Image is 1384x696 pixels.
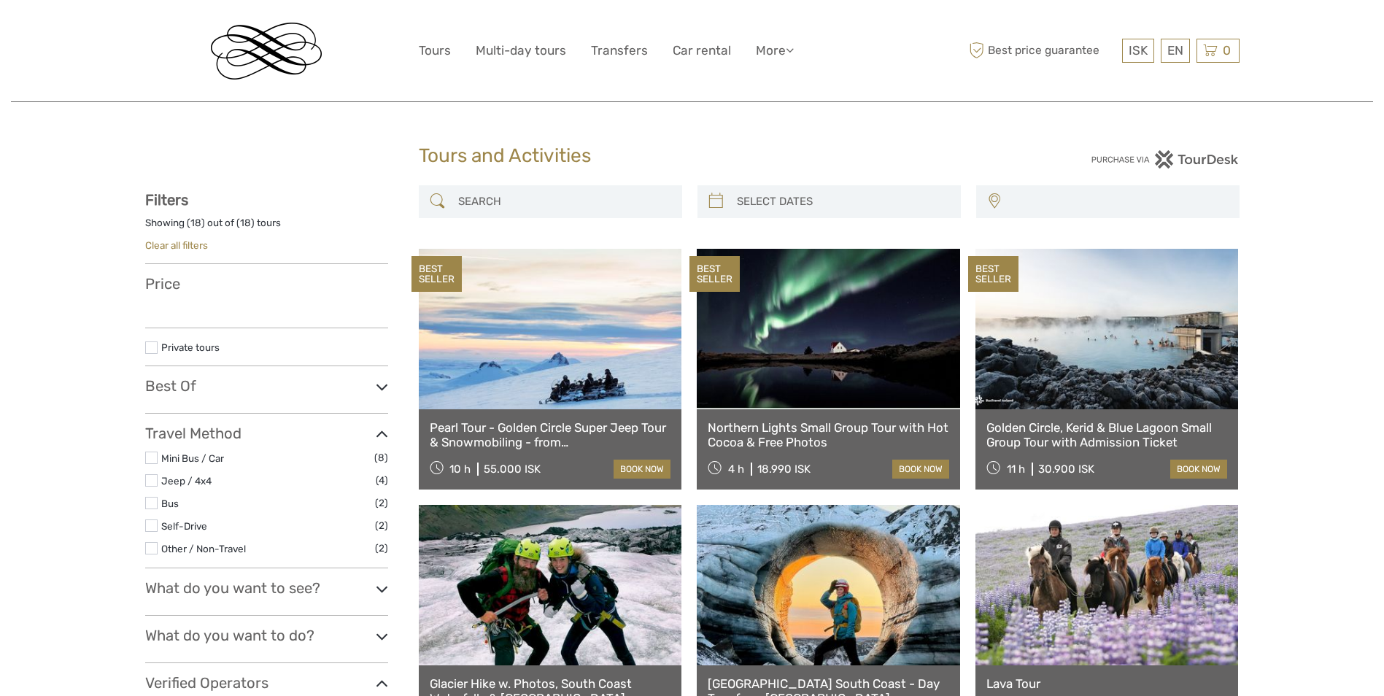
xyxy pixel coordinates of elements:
[452,189,675,214] input: SEARCH
[591,40,648,61] a: Transfers
[145,674,388,692] h3: Verified Operators
[1091,150,1239,169] img: PurchaseViaTourDesk.png
[1221,43,1233,58] span: 0
[145,275,388,293] h3: Price
[892,460,949,479] a: book now
[145,377,388,395] h3: Best Of
[411,256,462,293] div: BEST SELLER
[986,420,1228,450] a: Golden Circle, Kerid & Blue Lagoon Small Group Tour with Admission Ticket
[986,676,1228,691] a: Lava Tour
[708,420,949,450] a: Northern Lights Small Group Tour with Hot Cocoa & Free Photos
[614,460,670,479] a: book now
[1170,460,1227,479] a: book now
[728,463,744,476] span: 4 h
[161,498,179,509] a: Bus
[145,191,188,209] strong: Filters
[476,40,566,61] a: Multi-day tours
[161,520,207,532] a: Self-Drive
[430,420,671,450] a: Pearl Tour - Golden Circle Super Jeep Tour & Snowmobiling - from [GEOGRAPHIC_DATA]
[419,40,451,61] a: Tours
[145,239,208,251] a: Clear all filters
[731,189,954,214] input: SELECT DATES
[145,216,388,239] div: Showing ( ) out of ( ) tours
[757,463,811,476] div: 18.990 ISK
[375,495,388,511] span: (2)
[161,452,224,464] a: Mini Bus / Car
[211,23,322,80] img: Reykjavik Residence
[689,256,740,293] div: BEST SELLER
[145,425,388,442] h3: Travel Method
[375,517,388,534] span: (2)
[756,40,794,61] a: More
[1129,43,1148,58] span: ISK
[145,579,388,597] h3: What do you want to see?
[240,216,251,230] label: 18
[190,216,201,230] label: 18
[374,449,388,466] span: (8)
[673,40,731,61] a: Car rental
[375,540,388,557] span: (2)
[161,475,212,487] a: Jeep / 4x4
[484,463,541,476] div: 55.000 ISK
[1007,463,1025,476] span: 11 h
[449,463,471,476] span: 10 h
[161,341,220,353] a: Private tours
[1038,463,1094,476] div: 30.900 ISK
[419,144,966,168] h1: Tours and Activities
[968,256,1018,293] div: BEST SELLER
[145,627,388,644] h3: What do you want to do?
[1161,39,1190,63] div: EN
[376,472,388,489] span: (4)
[966,39,1118,63] span: Best price guarantee
[161,543,246,554] a: Other / Non-Travel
